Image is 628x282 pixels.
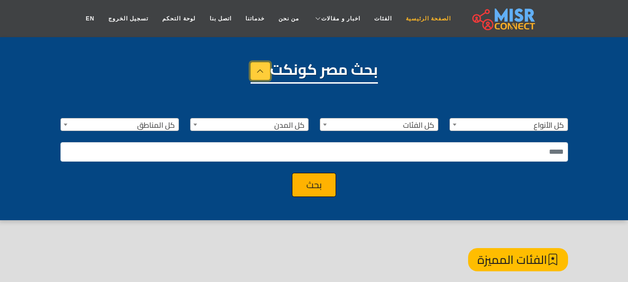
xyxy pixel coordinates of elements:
h1: بحث مصر كونكت [251,60,378,84]
a: الصفحة الرئيسية [399,10,458,27]
a: الفئات [367,10,399,27]
span: كل المناطق [61,118,178,131]
a: اتصل بنا [203,10,238,27]
a: من نحن [271,10,306,27]
span: اخبار و مقالات [321,14,360,23]
img: main.misr_connect [472,7,535,30]
button: بحث [292,173,336,197]
a: تسجيل الخروج [101,10,155,27]
span: كل الفئات [320,118,438,131]
span: كل الأنواع [450,118,568,131]
a: خدماتنا [238,10,271,27]
h4: الفئات المميزة [468,248,568,271]
span: كل المدن [191,118,308,131]
a: EN [79,10,101,27]
a: لوحة التحكم [155,10,202,27]
a: اخبار و مقالات [306,10,367,27]
span: كل الأنواع [450,118,568,131]
span: كل المدن [190,118,309,131]
span: كل المناطق [60,118,179,131]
